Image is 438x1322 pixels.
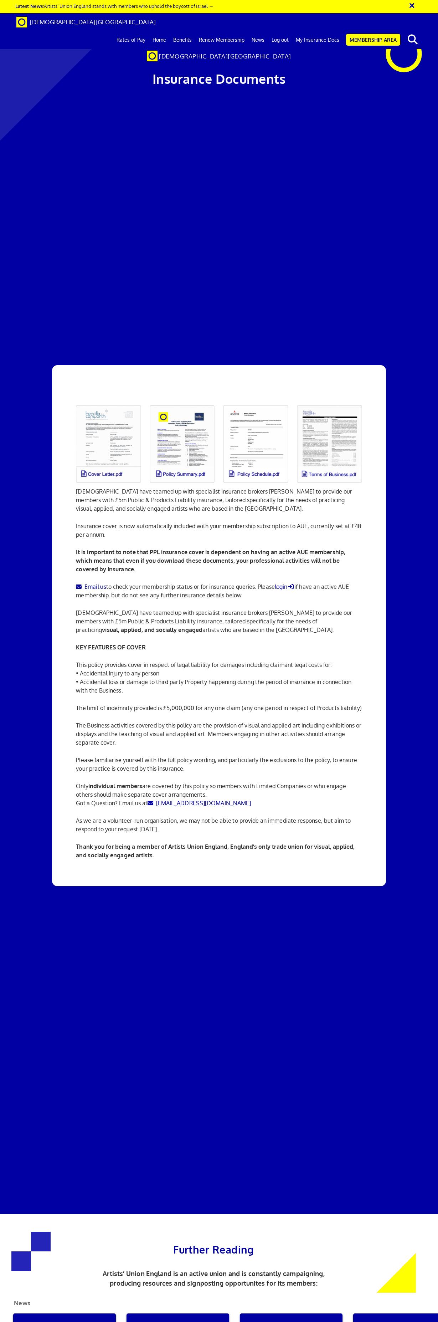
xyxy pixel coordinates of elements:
p: [DEMOGRAPHIC_DATA] have teamed up with specialist insurance brokers [PERSON_NAME] to provide our ... [76,487,362,513]
p: As we are a volunteer-run organisation, we may not be able to provide an immediate response, but ... [76,816,362,833]
span: Insurance Documents [153,71,286,87]
strong: visual, applied, and socially engaged [102,626,202,633]
b: It is important to note that PPL insurance cover is dependent on having an active AUE membership,... [76,548,345,573]
a: Rates of Pay [113,31,149,49]
p: to check your membership status or for insurance queries. Please if have an active AUE membership... [76,582,362,599]
p: The limit of indemnity provided is £5,000,000 for any one claim (any one period in respect of Pro... [76,704,362,712]
p: Only are covered by this policy so members with Limited Companies or who engage others should mak... [76,782,362,807]
strong: Latest News: [15,3,44,9]
p: [DEMOGRAPHIC_DATA] have teamed up with specialist insurance brokers [PERSON_NAME] to provide our ... [76,608,362,634]
p: Artists’ Union England is an active union and is constantly campaigning, producing resources and ... [97,1269,330,1288]
a: My Insurance Docs [292,31,343,49]
p: The Business activities covered by this policy are the provision of visual and applied art includ... [76,721,362,747]
a: Email us [76,583,106,590]
a: News [248,31,268,49]
strong: individual members [88,782,143,790]
a: Home [149,31,170,49]
a: Log out [268,31,292,49]
p: Please familiarise yourself with the full policy wording, and particularly the exclusions to the ... [76,756,362,773]
button: search [402,32,423,47]
b: Thank you for being a member of Artists Union England, England’s only trade union for visual, app... [76,843,355,859]
a: Renew Membership [195,31,248,49]
p: Insurance cover is now automatically included with your membership subscription to AUE, currently... [76,522,362,539]
span: [DEMOGRAPHIC_DATA][GEOGRAPHIC_DATA] [159,52,291,60]
span: [DEMOGRAPHIC_DATA][GEOGRAPHIC_DATA] [30,18,156,26]
a: Brand [DEMOGRAPHIC_DATA][GEOGRAPHIC_DATA] [11,13,161,31]
a: Membership Area [346,34,400,46]
a: [EMAIL_ADDRESS][DOMAIN_NAME] [148,800,251,807]
a: login [275,583,295,590]
a: Benefits [170,31,195,49]
strong: KEY FEATURES OF COVER [76,644,145,651]
a: Latest News:Artists’ Union England stands with members who uphold the boycott of Israel → [15,3,213,9]
span: Further Reading [173,1243,254,1256]
p: This policy provides cover in respect of legal liability for damages including claimant legal cos... [76,660,362,695]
